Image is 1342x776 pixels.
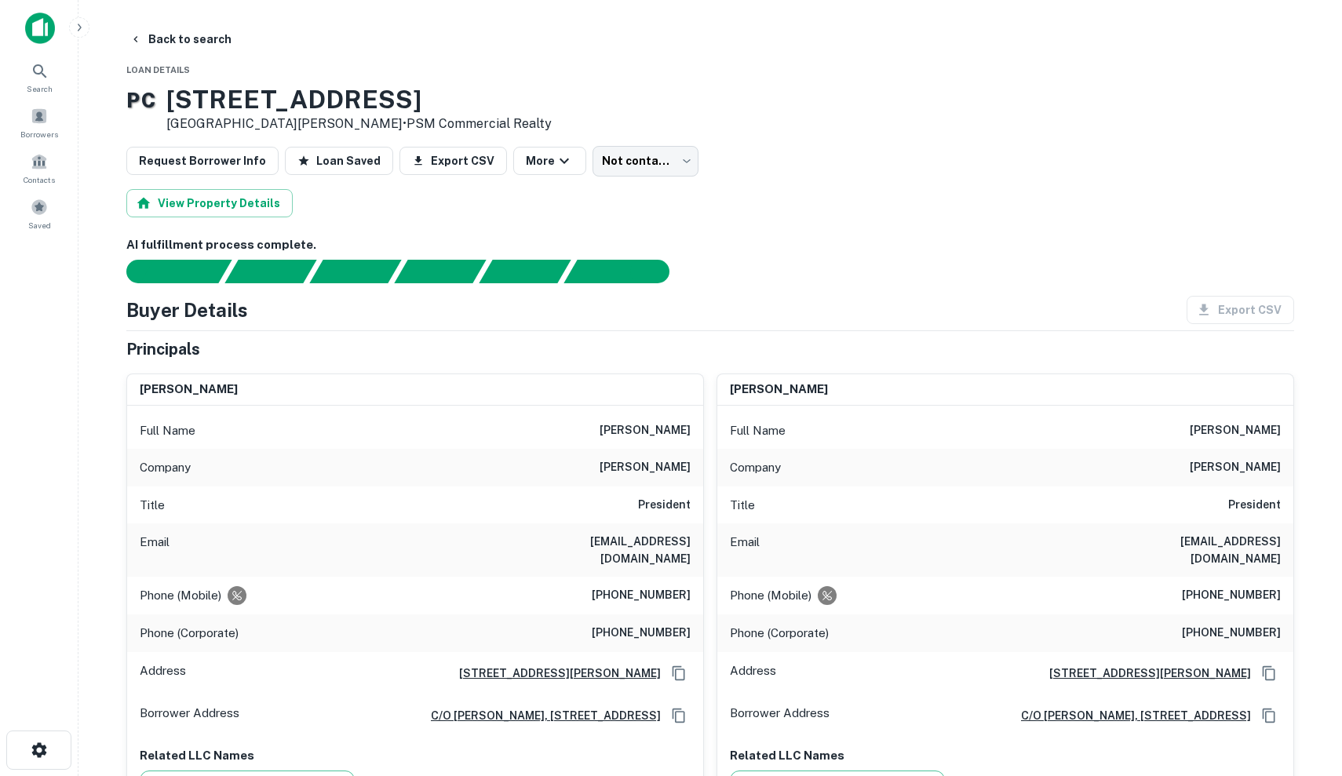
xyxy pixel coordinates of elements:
p: Phone (Mobile) [730,586,811,605]
h6: [PHONE_NUMBER] [1182,586,1281,605]
h3: [STREET_ADDRESS] [166,85,552,115]
button: Export CSV [399,147,507,175]
p: Related LLC Names [730,746,1281,765]
iframe: Chat Widget [1264,650,1342,726]
a: [STREET_ADDRESS][PERSON_NAME] [447,665,661,682]
h6: [PERSON_NAME] [600,421,691,440]
img: capitalize-icon.png [25,13,55,44]
button: Copy Address [1257,661,1281,685]
p: Related LLC Names [140,746,691,765]
p: Title [730,496,755,515]
h6: [PERSON_NAME] [140,381,238,399]
h4: Buyer Details [126,296,248,324]
button: Copy Address [1257,704,1281,727]
h5: Principals [126,337,200,361]
span: Saved [28,219,51,231]
button: Request Borrower Info [126,147,279,175]
button: View Property Details [126,189,293,217]
p: Title [140,496,165,515]
div: Your request is received and processing... [224,260,316,283]
h6: [PERSON_NAME] [1190,421,1281,440]
div: Requests to not be contacted at this number [818,586,837,605]
div: Principals found, still searching for contact information. This may take time... [479,260,571,283]
button: Back to search [123,25,238,53]
a: [STREET_ADDRESS][PERSON_NAME] [1037,665,1251,682]
h6: [PHONE_NUMBER] [592,624,691,643]
p: Phone (Corporate) [730,624,829,643]
p: Borrower Address [140,704,239,727]
h6: [PHONE_NUMBER] [592,586,691,605]
a: Contacts [5,147,74,189]
p: Email [730,533,760,567]
h6: [PHONE_NUMBER] [1182,624,1281,643]
p: Address [730,661,776,685]
div: Sending borrower request to AI... [108,260,225,283]
div: Principals found, AI now looking for contact information... [394,260,486,283]
p: Company [730,458,781,477]
a: Borrowers [5,101,74,144]
p: Address [140,661,186,685]
p: Email [140,533,170,567]
span: Loan Details [126,65,190,75]
p: Borrower Address [730,704,830,727]
a: Saved [5,192,74,235]
div: Requests to not be contacted at this number [228,586,246,605]
p: Company [140,458,191,477]
h6: [PERSON_NAME] [1190,458,1281,477]
h6: [PERSON_NAME] [730,381,828,399]
span: Borrowers [20,128,58,140]
a: c/o [PERSON_NAME], [STREET_ADDRESS] [418,707,661,724]
p: Phone (Corporate) [140,624,239,643]
h6: President [638,496,691,515]
span: Contacts [24,173,55,186]
h6: President [1228,496,1281,515]
button: More [513,147,586,175]
div: Not contacted [593,146,698,176]
p: P C [126,85,154,115]
h6: [EMAIL_ADDRESS][DOMAIN_NAME] [502,533,691,567]
a: c/o [PERSON_NAME], [STREET_ADDRESS] [1008,707,1251,724]
span: Search [27,82,53,95]
p: Full Name [140,421,195,440]
h6: [EMAIL_ADDRESS][DOMAIN_NAME] [1092,533,1281,567]
div: Documents found, AI parsing details... [309,260,401,283]
button: Loan Saved [285,147,393,175]
button: Copy Address [667,704,691,727]
p: Full Name [730,421,786,440]
p: Phone (Mobile) [140,586,221,605]
div: AI fulfillment process complete. [564,260,688,283]
a: Search [5,56,74,98]
a: PSM Commercial Realty [407,116,552,131]
p: [GEOGRAPHIC_DATA][PERSON_NAME] • [166,115,552,133]
a: P C [126,85,154,133]
h6: AI fulfillment process complete. [126,236,1294,254]
h6: [PERSON_NAME] [600,458,691,477]
button: Copy Address [667,661,691,685]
